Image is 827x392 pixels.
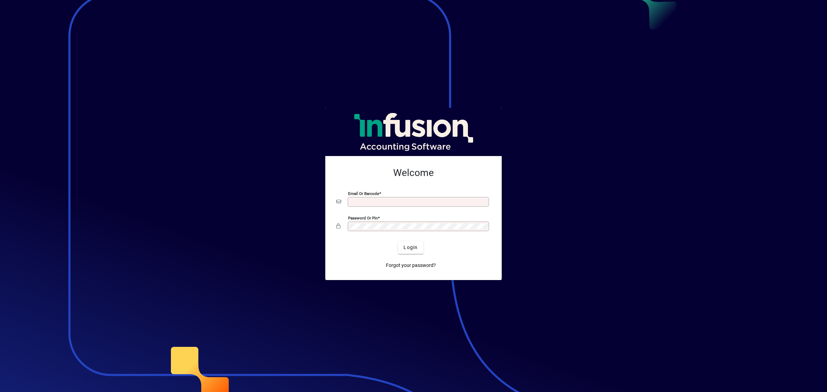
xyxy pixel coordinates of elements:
button: Login [398,241,423,254]
mat-label: Email or Barcode [348,191,379,196]
a: Forgot your password? [383,259,439,272]
span: Login [404,244,418,251]
h2: Welcome [336,167,491,179]
span: Forgot your password? [386,262,436,269]
mat-label: Password or Pin [348,215,378,220]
